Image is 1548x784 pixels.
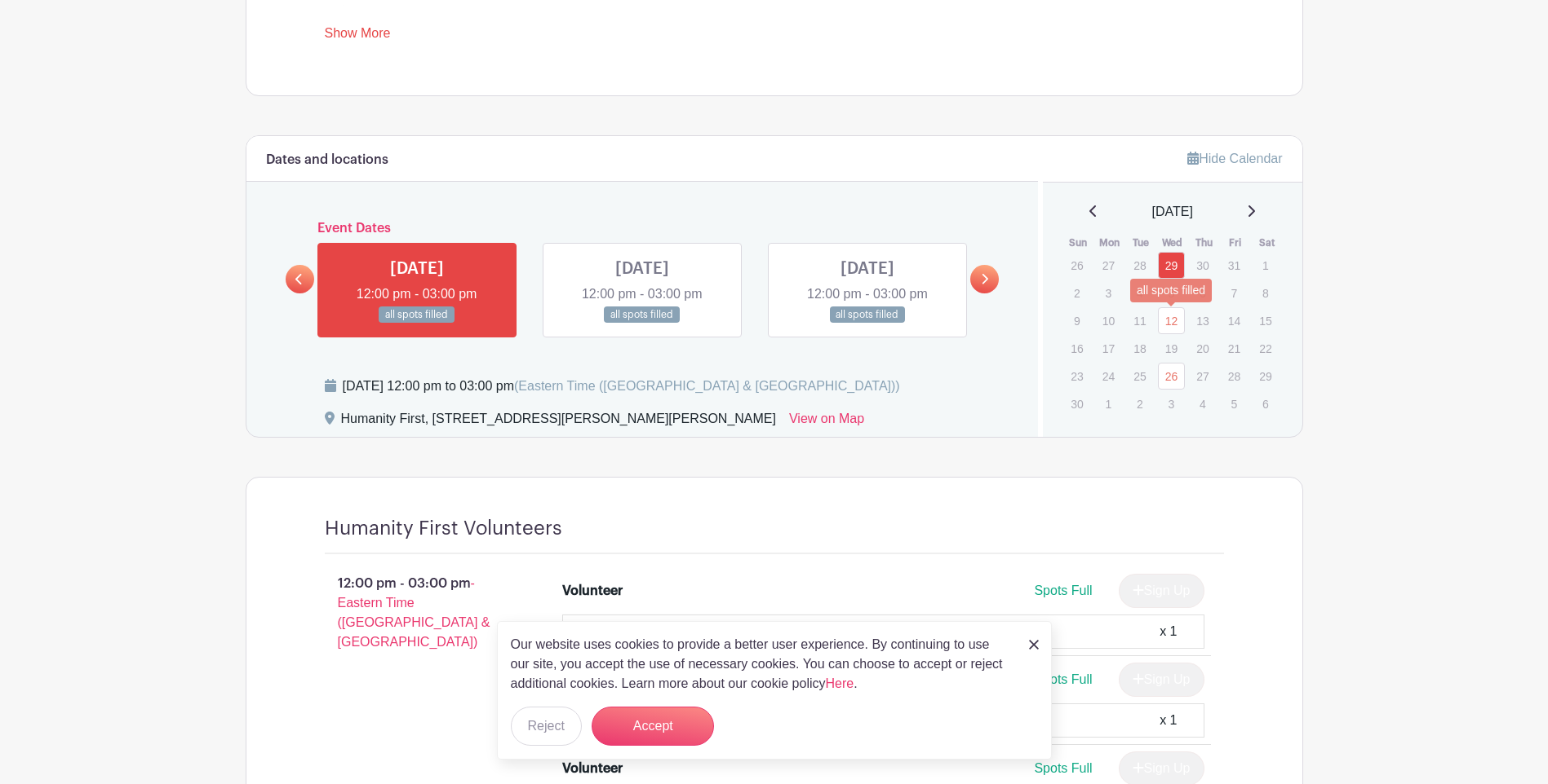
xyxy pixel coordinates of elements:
[592,707,714,746] button: Accept
[1126,391,1153,416] p: 2
[1158,336,1185,361] p: 19
[1189,336,1216,361] p: 20
[1158,363,1185,390] a: 26
[1221,253,1248,278] p: 31
[562,581,623,601] div: Volunteer
[1158,391,1185,416] p: 3
[1125,235,1157,251] th: Tue
[1062,235,1094,251] th: Sun
[1252,280,1279,306] p: 8
[562,759,623,778] div: Volunteer
[1034,672,1092,686] span: Spots Full
[511,635,1012,694] p: Our website uses cookies to provide a better user experience. By continuing to use our site, you ...
[1034,584,1092,597] span: Spots Full
[1095,336,1122,361] p: 17
[789,409,864,435] a: View on Map
[1252,253,1279,278] p: 1
[1188,235,1220,251] th: Thu
[325,26,391,46] a: Show More
[1220,235,1252,251] th: Fri
[314,221,971,236] h6: Event Dates
[1252,308,1279,333] p: 15
[1158,252,1185,279] a: 29
[514,379,900,393] span: (Eastern Time ([GEOGRAPHIC_DATA] & [GEOGRAPHIC_DATA]))
[343,377,900,396] div: [DATE] 12:00 pm to 03:00 pm
[1189,253,1216,278] p: 30
[1189,308,1216,333] p: 13
[1221,308,1248,333] p: 14
[511,707,582,746] button: Reject
[1126,363,1153,389] p: 25
[1126,280,1153,306] p: 4
[1095,280,1122,306] p: 3
[1187,152,1282,165] a: Hide Calendar
[1160,622,1177,641] div: x 1
[341,409,776,435] div: Humanity First, [STREET_ADDRESS][PERSON_NAME][PERSON_NAME]
[325,517,562,540] h4: Humanity First Volunteers
[1095,253,1122,278] p: 27
[1126,308,1153,333] p: 11
[1221,336,1248,361] p: 21
[1063,391,1090,416] p: 30
[1252,391,1279,416] p: 6
[1063,336,1090,361] p: 16
[1157,235,1189,251] th: Wed
[1252,363,1279,389] p: 29
[1160,711,1177,730] div: x 1
[1063,308,1090,333] p: 9
[266,152,388,168] h6: Dates and locations
[1126,336,1153,361] p: 18
[299,567,537,658] p: 12:00 pm - 03:00 pm
[1221,363,1248,389] p: 28
[1034,761,1092,775] span: Spots Full
[1158,307,1185,334] a: 12
[1130,279,1212,302] div: all spots filled
[1152,202,1193,222] span: [DATE]
[1063,280,1090,306] p: 2
[1095,308,1122,333] p: 10
[1252,336,1279,361] p: 22
[1095,391,1122,416] p: 1
[1189,363,1216,389] p: 27
[1251,235,1283,251] th: Sat
[1221,391,1248,416] p: 5
[1189,391,1216,416] p: 4
[1094,235,1126,251] th: Mon
[1095,363,1122,389] p: 24
[1126,253,1153,278] p: 28
[1029,640,1039,650] img: close_button-5f87c8562297e5c2d7936805f587ecaba9071eb48480494691a3f1689db116b3.svg
[826,676,854,690] a: Here
[1063,253,1090,278] p: 26
[1221,280,1248,306] p: 7
[1063,363,1090,389] p: 23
